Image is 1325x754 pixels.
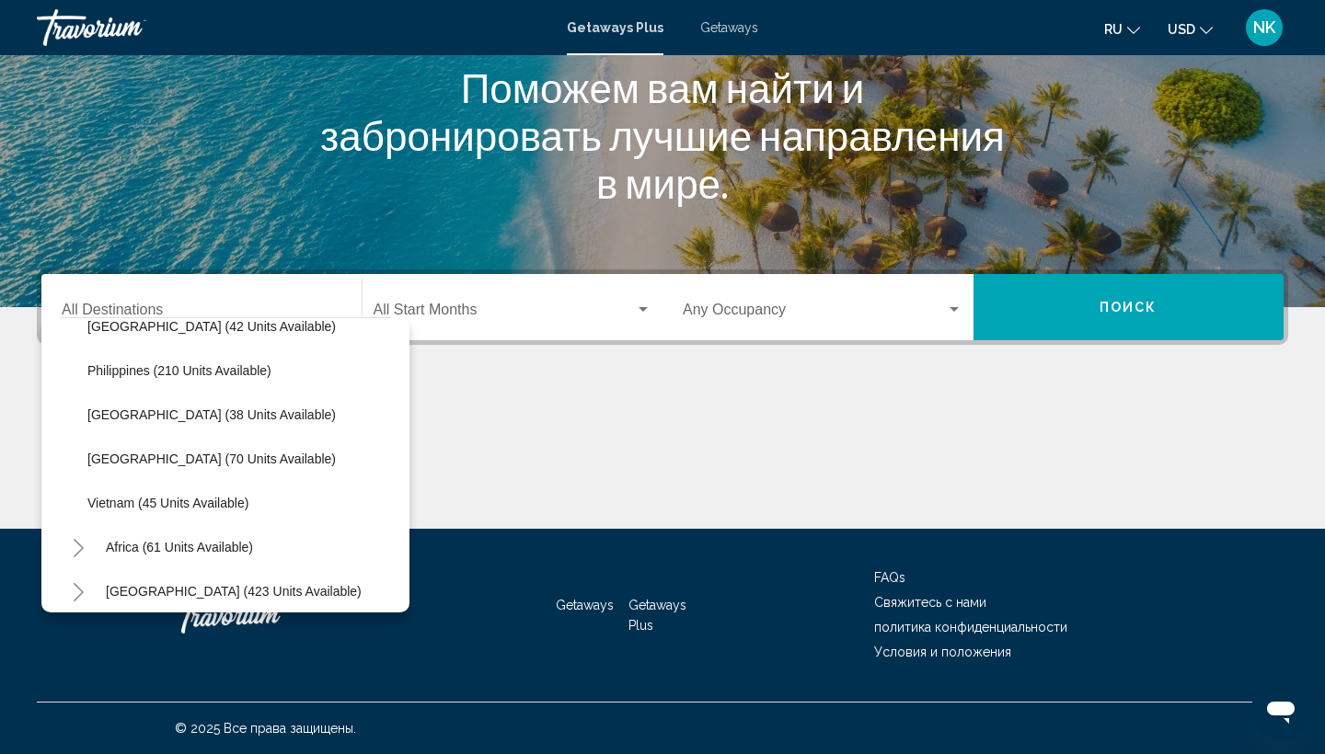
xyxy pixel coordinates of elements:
button: Philippines (210 units available) [78,349,281,392]
a: Getaways Plus [567,20,663,35]
button: Toggle Africa (61 units available) [60,529,97,565]
span: Philippines (210 units available) [87,363,271,378]
h1: Поможем вам найти и забронировать лучшие направления в мире. [317,63,1008,207]
button: Change currency [1168,16,1213,42]
button: User Menu [1240,8,1288,47]
span: [GEOGRAPHIC_DATA] (38 units available) [87,407,336,422]
span: Поиск [1100,301,1158,315]
span: [GEOGRAPHIC_DATA] (423 units available) [106,584,362,599]
a: политика конфиденциальности [874,620,1067,634]
button: [GEOGRAPHIC_DATA] (42 units available) [78,305,345,348]
a: Свяжитесь с нами [874,595,986,610]
span: ru [1104,22,1123,37]
button: [GEOGRAPHIC_DATA] (38 units available) [78,394,345,436]
a: FAQs [874,570,905,585]
button: [GEOGRAPHIC_DATA] (423 units available) [97,570,371,612]
a: Getaways Plus [628,598,686,633]
span: NK [1253,18,1275,37]
button: Change language [1104,16,1140,42]
div: Search widget [41,274,1284,340]
a: Условия и положения [874,645,1011,659]
button: [GEOGRAPHIC_DATA] (70 units available) [78,438,345,480]
iframe: Кнопка запуска окна обмена сообщениями [1251,680,1310,739]
a: Travorium [175,588,359,643]
button: Toggle Middle East (423 units available) [60,573,97,610]
span: © 2025 Все права защищены. [175,721,356,736]
a: Getaways [700,20,758,35]
button: Поиск [974,274,1285,340]
span: USD [1168,22,1195,37]
a: Getaways [556,598,614,612]
button: Vietnam (45 units available) [78,482,258,524]
button: Africa (61 units available) [97,526,262,568]
span: [GEOGRAPHIC_DATA] (42 units available) [87,319,336,334]
span: Vietnam (45 units available) [87,496,248,510]
span: [GEOGRAPHIC_DATA] (70 units available) [87,451,336,466]
span: Africa (61 units available) [106,540,253,554]
a: Travorium [37,9,548,46]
